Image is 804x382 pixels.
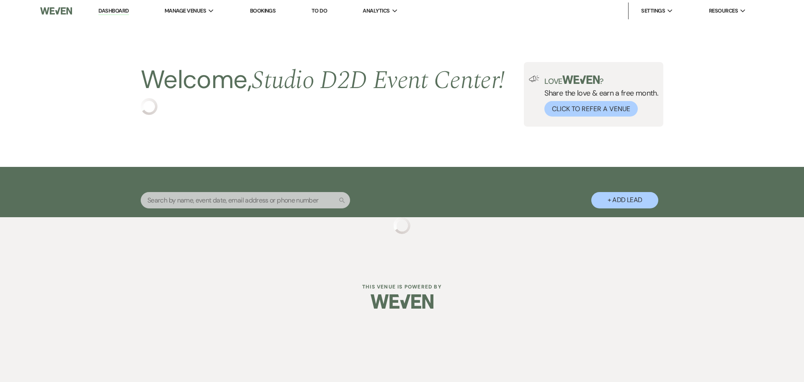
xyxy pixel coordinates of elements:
[141,98,157,115] img: loading spinner
[539,75,658,117] div: Share the love & earn a free month.
[165,7,206,15] span: Manage Venues
[641,7,665,15] span: Settings
[98,7,129,15] a: Dashboard
[544,75,658,85] p: Love ?
[363,7,389,15] span: Analytics
[371,287,433,316] img: Weven Logo
[394,217,410,234] img: loading spinner
[312,7,327,14] a: To Do
[529,75,539,82] img: loud-speaker-illustration.svg
[562,75,600,84] img: weven-logo-green.svg
[709,7,738,15] span: Resources
[250,7,276,14] a: Bookings
[591,192,658,208] button: + Add Lead
[252,61,505,100] span: Studio D2D Event Center !
[141,192,350,208] input: Search by name, event date, email address or phone number
[40,2,72,20] img: Weven Logo
[141,62,505,98] h2: Welcome,
[544,101,638,117] button: Click to Refer a Venue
